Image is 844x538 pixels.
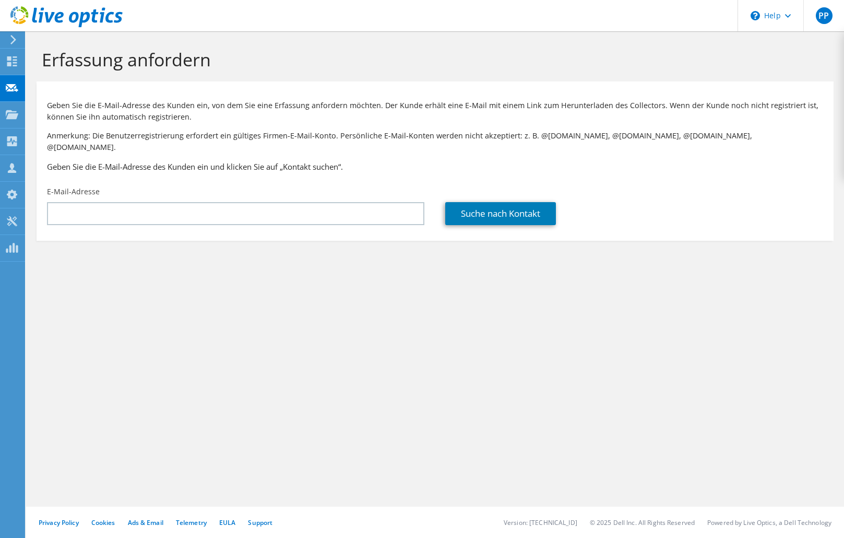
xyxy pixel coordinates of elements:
a: Privacy Policy [39,518,79,527]
p: Geben Sie die E-Mail-Adresse des Kunden ein, von dem Sie eine Erfassung anfordern möchten. Der Ku... [47,100,823,123]
a: Ads & Email [128,518,163,527]
a: EULA [219,518,235,527]
a: Telemetry [176,518,207,527]
li: Powered by Live Optics, a Dell Technology [707,518,831,527]
h1: Erfassung anfordern [42,49,823,71]
span: PP [816,7,833,24]
a: Support [248,518,272,527]
p: Anmerkung: Die Benutzerregistrierung erfordert ein gültiges Firmen-E-Mail-Konto. Persönliche E-Ma... [47,130,823,153]
label: E-Mail-Adresse [47,186,100,197]
a: Cookies [91,518,115,527]
svg: \n [751,11,760,20]
li: Version: [TECHNICAL_ID] [504,518,577,527]
h3: Geben Sie die E-Mail-Adresse des Kunden ein und klicken Sie auf „Kontakt suchen“. [47,161,823,172]
a: Suche nach Kontakt [445,202,556,225]
li: © 2025 Dell Inc. All Rights Reserved [590,518,695,527]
